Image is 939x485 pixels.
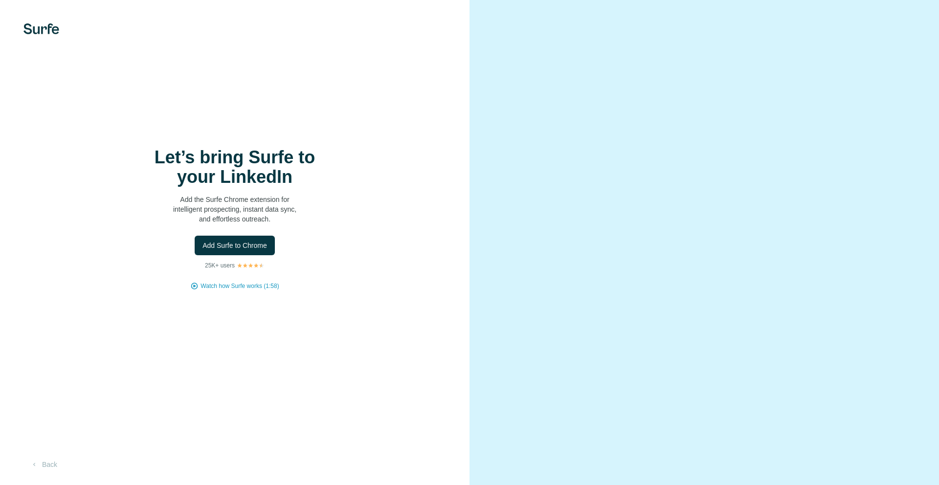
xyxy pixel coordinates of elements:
button: Add Surfe to Chrome [195,236,275,255]
p: Add the Surfe Chrome extension for intelligent prospecting, instant data sync, and effortless out... [137,195,333,224]
img: Rating Stars [237,263,265,268]
span: Add Surfe to Chrome [202,241,267,250]
button: Back [23,456,64,473]
p: 25K+ users [205,261,235,270]
h1: Let’s bring Surfe to your LinkedIn [137,148,333,187]
img: Surfe's logo [23,23,59,34]
button: Watch how Surfe works (1:58) [201,282,279,290]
